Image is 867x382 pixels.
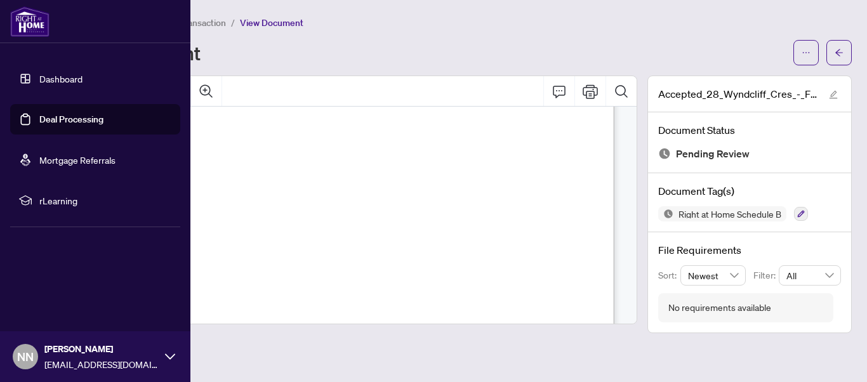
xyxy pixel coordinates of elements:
[753,268,779,282] p: Filter:
[17,348,34,366] span: NN
[829,90,838,99] span: edit
[658,122,841,138] h4: Document Status
[658,147,671,160] img: Document Status
[658,206,673,221] img: Status Icon
[658,268,680,282] p: Sort:
[835,48,844,57] span: arrow-left
[158,17,226,29] span: View Transaction
[802,48,811,57] span: ellipsis
[44,342,159,356] span: [PERSON_NAME]
[658,183,841,199] h4: Document Tag(s)
[39,114,103,125] a: Deal Processing
[240,17,303,29] span: View Document
[10,6,50,37] img: logo
[676,145,750,162] span: Pending Review
[673,209,786,218] span: Right at Home Schedule B
[786,266,833,285] span: All
[658,86,817,102] span: Accepted_28_Wyndcliff_Cres_-_Final_Offer 1 1 2.pdf
[39,154,116,166] a: Mortgage Referrals
[658,242,841,258] h4: File Requirements
[39,73,83,84] a: Dashboard
[668,301,771,315] div: No requirements available
[231,15,235,30] li: /
[39,194,171,207] span: rLearning
[44,357,159,371] span: [EMAIL_ADDRESS][DOMAIN_NAME]
[688,266,739,285] span: Newest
